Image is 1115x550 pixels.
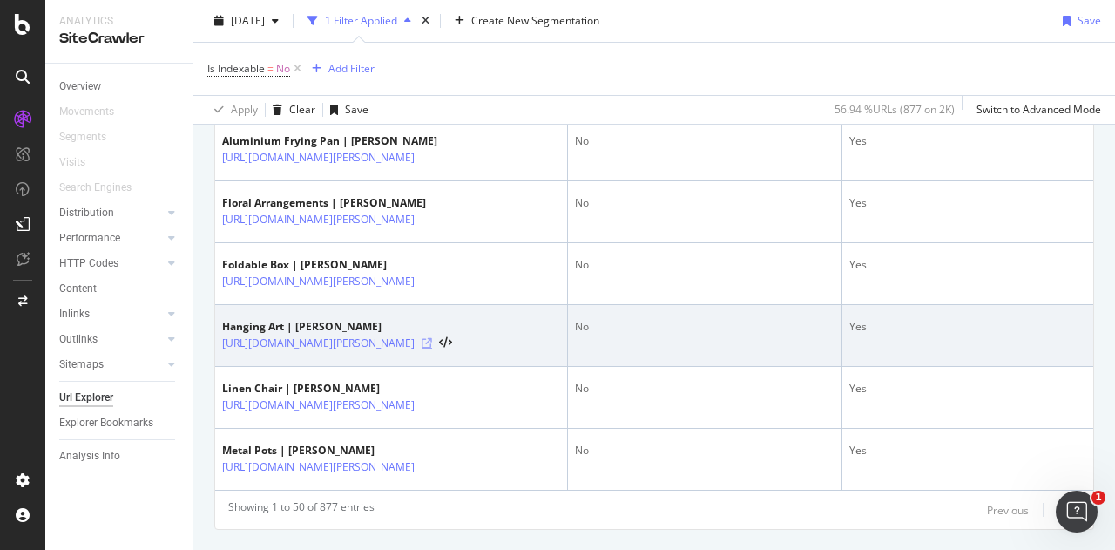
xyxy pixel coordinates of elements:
[976,102,1101,117] div: Switch to Advanced Mode
[59,204,163,222] a: Distribution
[59,414,153,432] div: Explorer Bookmarks
[328,61,375,76] div: Add Filter
[1056,7,1101,35] button: Save
[59,78,101,96] div: Overview
[59,255,163,273] a: HTTP Codes
[59,447,180,465] a: Analysis Info
[575,319,835,335] div: No
[59,14,179,29] div: Analytics
[207,7,286,35] button: [DATE]
[323,96,368,124] button: Save
[1091,491,1105,505] span: 1
[59,204,114,222] div: Distribution
[222,257,452,273] div: Foldable Box | [PERSON_NAME]
[59,103,114,121] div: Movements
[59,389,180,407] a: Url Explorer
[448,7,606,35] button: Create New Segmentation
[970,96,1101,124] button: Switch to Advanced Mode
[231,13,265,28] span: 2025 Sep. 11th
[422,338,432,349] a: Visit Online Page
[59,78,180,96] a: Overview
[222,443,452,458] div: Metal Pots | [PERSON_NAME]
[59,356,163,374] a: Sitemaps
[987,499,1029,520] button: Previous
[222,273,415,290] a: [URL][DOMAIN_NAME][PERSON_NAME]
[59,29,179,49] div: SiteCrawler
[305,58,375,79] button: Add Filter
[59,128,124,146] a: Segments
[59,330,98,349] div: Outlinks
[59,153,85,172] div: Visits
[1078,13,1101,28] div: Save
[207,96,258,124] button: Apply
[575,133,835,149] div: No
[289,102,315,117] div: Clear
[222,133,452,149] div: Aluminium Frying Pan | [PERSON_NAME]
[222,335,415,352] a: [URL][DOMAIN_NAME][PERSON_NAME]
[59,255,118,273] div: HTTP Codes
[325,13,397,28] div: 1 Filter Applied
[59,229,163,248] a: Performance
[1056,491,1098,533] iframe: Intercom live chat
[59,153,103,172] a: Visits
[59,179,132,197] div: Search Engines
[231,102,258,117] div: Apply
[439,337,452,350] button: View HTML Source
[222,211,415,228] a: [URL][DOMAIN_NAME][PERSON_NAME]
[276,57,290,81] span: No
[59,128,106,146] div: Segments
[835,102,955,117] div: 56.94 % URLs ( 877 on 2K )
[222,195,452,211] div: Floral Arrangements | [PERSON_NAME]
[222,381,452,397] div: Linen Chair | [PERSON_NAME]
[267,61,274,76] span: =
[266,96,315,124] button: Clear
[222,397,415,414] a: [URL][DOMAIN_NAME][PERSON_NAME]
[59,103,132,121] a: Movements
[59,389,113,407] div: Url Explorer
[222,319,452,335] div: Hanging Art | [PERSON_NAME]
[575,257,835,273] div: No
[59,179,149,197] a: Search Engines
[59,447,120,465] div: Analysis Info
[207,61,265,76] span: Is Indexable
[59,356,104,374] div: Sitemaps
[418,12,433,30] div: times
[222,458,415,476] a: [URL][DOMAIN_NAME][PERSON_NAME]
[59,305,90,323] div: Inlinks
[59,229,120,248] div: Performance
[987,503,1029,518] div: Previous
[59,330,163,349] a: Outlinks
[575,195,835,211] div: No
[575,443,835,458] div: No
[59,280,97,298] div: Content
[471,13,599,28] span: Create New Segmentation
[228,499,375,520] div: Showing 1 to 50 of 877 entries
[345,102,368,117] div: Save
[59,305,163,323] a: Inlinks
[59,280,180,298] a: Content
[301,7,418,35] button: 1 Filter Applied
[222,149,415,166] a: [URL][DOMAIN_NAME][PERSON_NAME]
[59,414,180,432] a: Explorer Bookmarks
[575,381,835,397] div: No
